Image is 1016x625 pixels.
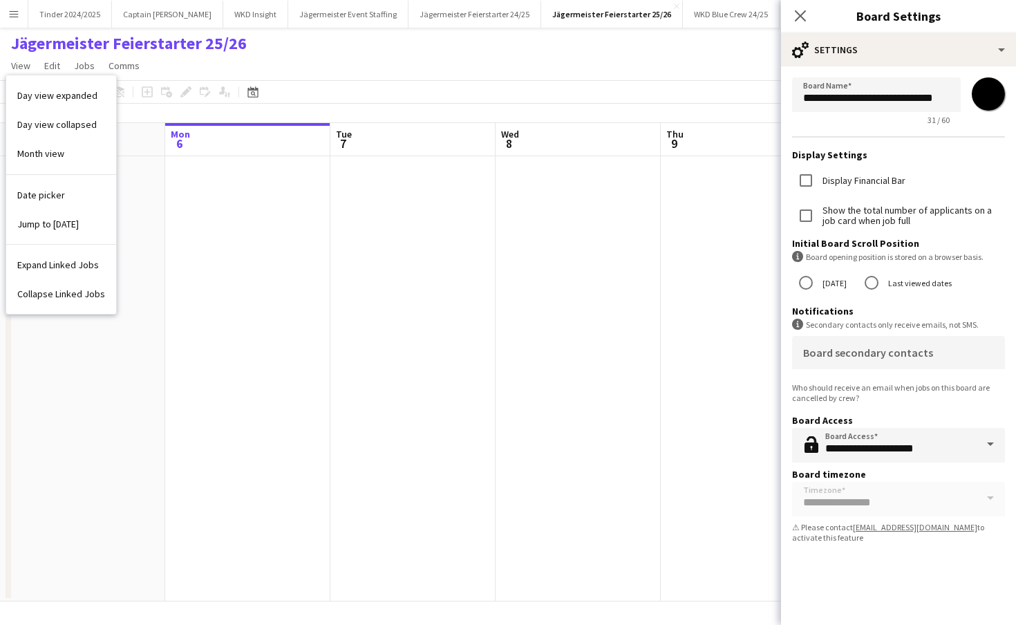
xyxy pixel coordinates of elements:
span: Wed [501,128,519,140]
a: Jump to today [6,209,116,239]
a: Date picker [6,180,116,209]
div: Who should receive an email when jobs on this board are cancelled by crew? [792,382,1005,403]
span: Expand Linked Jobs [17,259,99,271]
button: Jägermeister Feierstarter 24/25 [408,1,541,28]
a: Collapse Linked Jobs [6,279,116,308]
button: Jägermeister Feierstarter 25/26 [541,1,683,28]
span: 9 [664,136,684,151]
label: [DATE] [820,272,847,294]
h3: Board Settings [781,7,1016,25]
a: Edit [39,57,66,75]
label: Show the total number of applicants on a job card when job full [820,205,1005,226]
span: Comms [109,59,140,72]
h1: Jägermeister Feierstarter 25/26 [11,33,247,54]
h3: Board Access [792,414,1005,427]
span: Thu [666,128,684,140]
span: View [11,59,30,72]
a: View [6,57,36,75]
span: Jump to [DATE] [17,218,79,230]
span: Day view collapsed [17,118,97,131]
a: Day view collapsed [6,110,116,139]
button: WKD Blue Crew 24/25 [683,1,780,28]
div: Settings [781,33,1016,66]
span: Month view [17,147,64,160]
div: Board opening position is stored on a browser basis. [792,251,1005,263]
span: Day view expanded [17,89,97,102]
h3: Initial Board Scroll Position [792,237,1005,250]
a: Comms [103,57,145,75]
label: Display Financial Bar [820,176,905,186]
a: Expand Linked Jobs [6,250,116,279]
div: ⚠ Please contact to activate this feature [792,522,1005,543]
label: Last viewed dates [885,272,952,294]
button: WKD Insight [223,1,288,28]
button: Captain [PERSON_NAME] [112,1,223,28]
a: [EMAIL_ADDRESS][DOMAIN_NAME] [853,522,977,532]
span: 5 [3,136,22,151]
button: Jägermeister Event Staffing [288,1,408,28]
mat-label: Board secondary contacts [803,346,933,360]
a: Jobs [68,57,100,75]
span: Mon [171,128,190,140]
h3: Display Settings [792,149,1005,161]
span: 7 [334,136,352,151]
span: Date picker [17,189,65,201]
h3: Board timezone [792,468,1005,481]
span: 6 [169,136,190,151]
div: Secondary contacts only receive emails, not SMS. [792,319,1005,330]
span: 31 / 60 [916,115,961,125]
a: Day view expanded [6,81,116,110]
h3: Notifications [792,305,1005,317]
span: Collapse Linked Jobs [17,288,105,300]
span: Edit [44,59,60,72]
span: Tue [336,128,352,140]
button: Tinder 2024/2025 [28,1,112,28]
span: 8 [499,136,519,151]
span: Jobs [74,59,95,72]
a: Month view [6,139,116,168]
